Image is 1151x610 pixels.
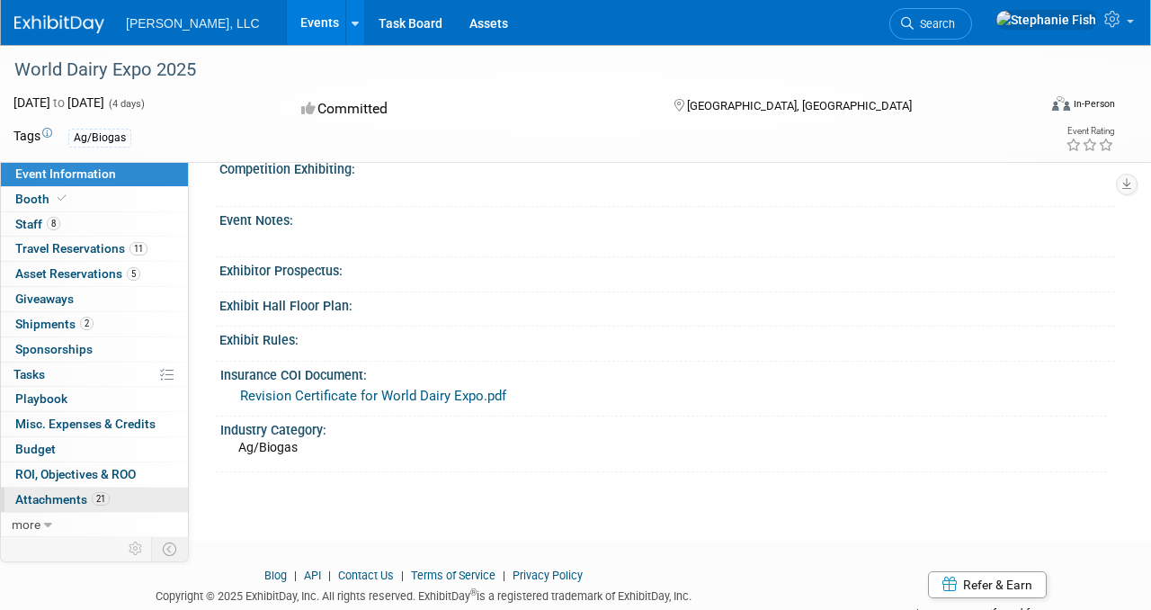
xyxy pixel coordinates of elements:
span: more [12,517,40,532]
div: Event Rating [1066,127,1114,136]
div: Copyright © 2025 ExhibitDay, Inc. All rights reserved. ExhibitDay is a registered trademark of Ex... [13,584,833,605]
a: Event Information [1,162,188,186]
span: Budget [15,442,56,456]
a: Search [889,8,972,40]
a: Terms of Service [411,569,495,582]
td: Personalize Event Tab Strip [120,537,152,561]
span: [GEOGRAPHIC_DATA], [GEOGRAPHIC_DATA] [687,99,912,112]
img: ExhibitDay [14,15,104,33]
div: Industry Category: [220,417,1107,439]
span: Misc. Expenses & Credits [15,417,156,431]
div: World Dairy Expo 2025 [8,54,1021,86]
span: (4 days) [107,98,145,110]
div: Event Format [954,94,1115,121]
span: Attachments [15,492,110,507]
a: more [1,513,188,537]
a: Budget [1,437,188,462]
div: Ag/Biogas [68,129,131,148]
div: Exhibitor Prospectus: [219,257,1115,280]
div: Committed [296,94,645,125]
span: | [397,569,408,582]
div: Event Notes: [219,207,1115,229]
a: Booth [1,187,188,211]
a: Privacy Policy [513,569,583,582]
span: Staff [15,217,60,231]
span: 8 [47,217,60,230]
span: to [50,95,67,110]
td: Toggle Event Tabs [152,537,189,561]
span: | [324,569,335,582]
div: In-Person [1073,97,1115,111]
a: API [304,569,321,582]
span: Ag/Biogas [238,440,298,454]
a: Refer & Earn [928,571,1047,598]
a: Travel Reservations11 [1,237,188,261]
a: ROI, Objectives & ROO [1,462,188,487]
img: Stephanie Fish [995,10,1097,30]
span: Event Information [15,166,116,181]
a: Attachments21 [1,488,188,512]
td: Tags [13,127,52,148]
a: Tasks [1,363,188,387]
a: Staff8 [1,212,188,237]
span: 5 [127,267,140,281]
div: Competition Exhibiting: [219,156,1115,178]
span: Booth [15,192,70,206]
span: 11 [129,242,147,256]
span: Tasks [13,367,45,381]
span: ROI, Objectives & ROO [15,467,136,481]
span: Search [914,17,955,31]
span: Asset Reservations [15,266,140,281]
span: | [498,569,510,582]
a: Shipments2 [1,312,188,336]
span: Travel Reservations [15,241,147,256]
span: [PERSON_NAME], LLC [126,16,260,31]
a: Sponsorships [1,337,188,362]
a: Revision Certificate for World Dairy Expo.pdf [240,388,506,404]
a: Asset Reservations5 [1,262,188,286]
span: [DATE] [DATE] [13,95,104,110]
span: Shipments [15,317,94,331]
i: Booth reservation complete [58,193,67,203]
span: 21 [92,492,110,506]
div: Insurance COI Document: [220,362,1107,384]
a: Blog [264,569,287,582]
span: Sponsorships [15,342,93,356]
sup: ® [470,588,477,597]
span: 2 [80,317,94,330]
img: Format-Inperson.png [1052,96,1070,111]
a: Misc. Expenses & Credits [1,412,188,436]
div: Exhibit Hall Floor Plan: [219,292,1115,315]
a: Contact Us [338,569,394,582]
span: | [290,569,301,582]
a: Giveaways [1,287,188,311]
div: Exhibit Rules: [219,327,1115,349]
a: Playbook [1,387,188,411]
span: Playbook [15,391,67,406]
span: Giveaways [15,292,74,306]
